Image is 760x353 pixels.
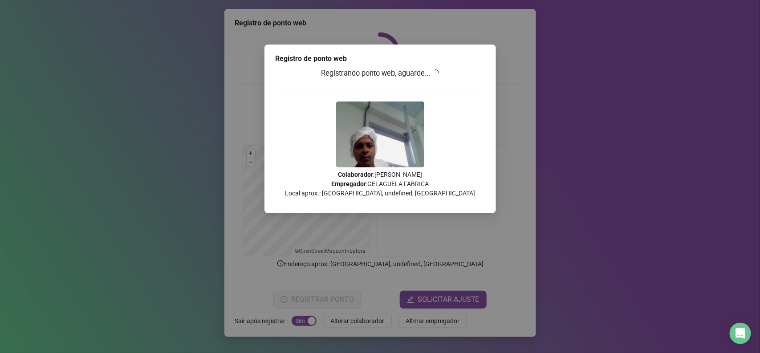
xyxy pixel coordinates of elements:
[275,68,485,79] h3: Registrando ponto web, aguarde...
[275,170,485,198] p: : [PERSON_NAME] : GELAGUELA FABRICA Local aprox.: [GEOGRAPHIC_DATA], undefined, [GEOGRAPHIC_DATA]
[336,101,424,167] img: 2Q==
[338,171,373,178] strong: Colaborador
[331,180,366,187] strong: Empregador
[431,69,439,77] span: loading
[730,323,751,344] div: Open Intercom Messenger
[275,53,485,64] div: Registro de ponto web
